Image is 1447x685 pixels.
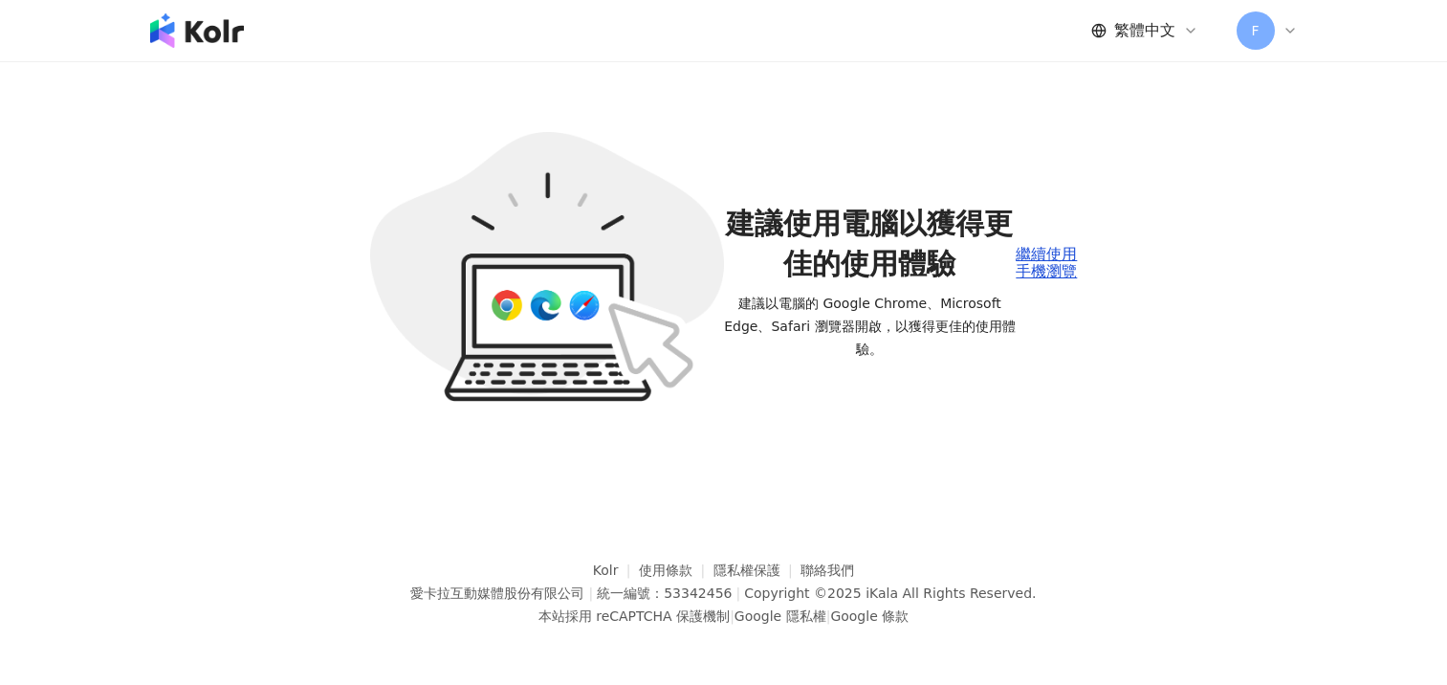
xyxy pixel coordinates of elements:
[1016,246,1077,281] div: 繼續使用手機瀏覽
[744,586,1036,601] div: Copyright © 2025 All Rights Reserved.
[830,608,909,624] a: Google 條款
[730,608,734,624] span: |
[410,586,584,601] div: 愛卡拉互動媒體股份有限公司
[800,563,854,578] a: 聯絡我們
[150,13,244,48] img: logo
[593,563,639,578] a: Kolr
[538,605,909,628] span: 本站採用 reCAPTCHA 保護機制
[1251,20,1259,41] span: F
[724,292,1017,361] span: 建議以電腦的 Google Chrome、Microsoft Edge、Safari 瀏覽器開啟，以獲得更佳的使用體驗。
[1114,20,1175,41] span: 繁體中文
[713,563,801,578] a: 隱私權保護
[370,132,724,402] img: unsupported-rwd
[866,586,898,601] a: iKala
[735,586,740,601] span: |
[639,563,713,578] a: 使用條款
[734,608,826,624] a: Google 隱私權
[826,608,831,624] span: |
[597,586,732,601] div: 統一編號：53342456
[588,586,593,601] span: |
[724,204,1017,284] span: 建議使用電腦以獲得更佳的使用體驗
